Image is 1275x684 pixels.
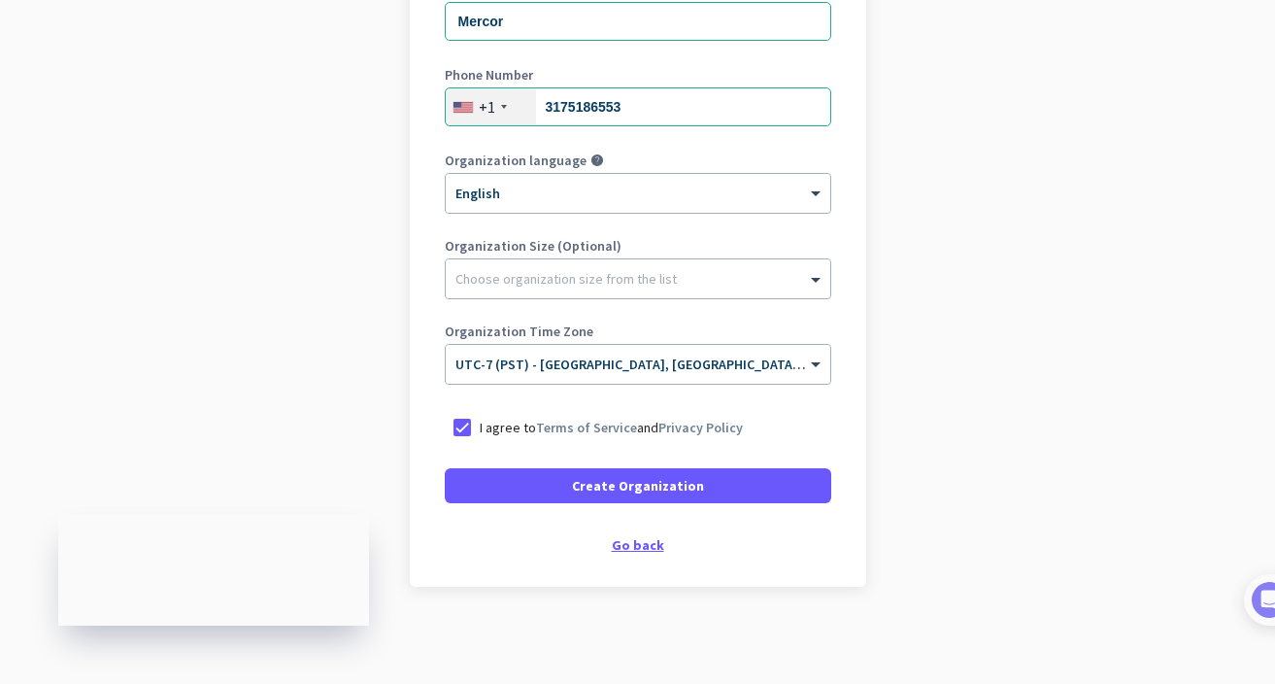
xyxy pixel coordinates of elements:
[445,154,587,167] label: Organization language
[590,154,604,167] i: help
[58,514,369,626] iframe: Insightful Status
[445,239,831,253] label: Organization Size (Optional)
[658,419,743,436] a: Privacy Policy
[480,418,743,437] p: I agree to and
[445,68,831,82] label: Phone Number
[536,419,637,436] a: Terms of Service
[445,87,831,126] input: 201-555-0123
[479,97,495,117] div: +1
[445,325,831,338] label: Organization Time Zone
[445,2,831,41] input: What is the name of your organization?
[445,538,831,552] div: Go back
[445,468,831,503] button: Create Organization
[572,476,704,496] span: Create Organization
